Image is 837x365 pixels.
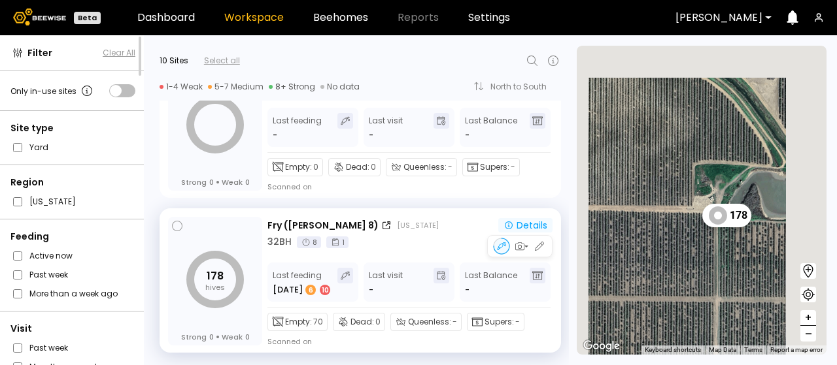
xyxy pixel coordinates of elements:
div: 1-4 Weak [160,82,203,92]
span: - [448,161,453,173]
button: Map Data [709,345,736,355]
div: Dead: [328,158,381,176]
div: Dead: [333,313,385,331]
div: Beta [74,12,101,24]
span: 0 [245,332,250,341]
div: Last visit [369,113,403,142]
div: - [273,129,279,142]
a: Terms (opens in new tab) [744,346,762,353]
div: Empty: [267,158,323,176]
div: - [369,283,373,296]
div: - [369,129,373,142]
div: Last feeding [273,268,332,296]
div: 8+ Strong [269,82,315,92]
div: 1 [326,236,349,248]
div: 32 BH [267,235,292,249]
div: Supers: [462,158,520,176]
img: Google [580,338,623,355]
span: 0 [375,316,381,328]
div: Site type [10,121,135,135]
label: Past week [29,268,68,281]
span: 0 [209,332,214,341]
label: Yard [29,140,48,154]
span: - [465,283,470,296]
a: Dashboard [137,12,195,23]
tspan: 178 [207,268,224,283]
button: + [800,310,816,326]
tspan: hives [205,282,225,293]
span: Filter [27,46,52,60]
div: Last Balance [465,113,517,142]
span: Reports [398,12,439,23]
div: Empty: [267,313,328,331]
span: - [465,129,470,142]
button: – [800,326,816,341]
span: + [804,309,812,326]
div: No data [320,82,360,92]
label: Past week [29,341,68,355]
div: Details [504,219,547,231]
div: Scanned on [267,336,312,347]
div: 10 Sites [160,55,188,67]
a: Beehomes [313,12,368,23]
a: Report a map error [770,346,823,353]
div: Queenless: [386,158,457,176]
div: 8 [297,236,321,248]
label: More than a week ago [29,287,118,300]
div: Visit [10,322,135,336]
div: 6 [305,285,316,295]
a: Open this area in Google Maps (opens a new window) [580,338,623,355]
div: 5-7 Medium [208,82,264,92]
span: 0 [209,178,214,187]
div: 10 [320,285,330,295]
span: 0 [245,178,250,187]
span: 0 [371,161,376,173]
div: Queenless: [390,313,462,331]
button: Clear All [103,47,135,59]
div: Region [10,176,135,189]
div: 178 [702,204,751,227]
span: - [511,161,515,173]
div: Last feeding [273,113,322,142]
a: Workspace [224,12,284,23]
span: - [515,316,520,328]
img: Beewise logo [13,8,66,25]
div: Last visit [369,268,403,296]
button: Keyboard shortcuts [645,345,701,355]
button: Details [498,218,553,232]
span: 70 [313,316,323,328]
div: North to South [490,83,556,91]
div: Strong Weak [181,178,250,187]
div: Supers: [467,313,524,331]
label: [US_STATE] [29,195,76,208]
div: [US_STATE] [397,220,439,230]
label: Active now [29,249,73,262]
div: [DATE] [273,283,332,296]
div: Only in-use sites [10,83,95,99]
div: Strong Weak [181,332,250,341]
a: Settings [468,12,510,23]
span: - [453,316,457,328]
div: Feeding [10,230,135,244]
div: Fry ([PERSON_NAME] 8) [267,219,379,232]
div: Last Balance [465,268,517,296]
div: Select all [204,55,240,67]
div: Scanned on [267,182,312,192]
span: 0 [313,161,318,173]
span: – [805,326,812,342]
